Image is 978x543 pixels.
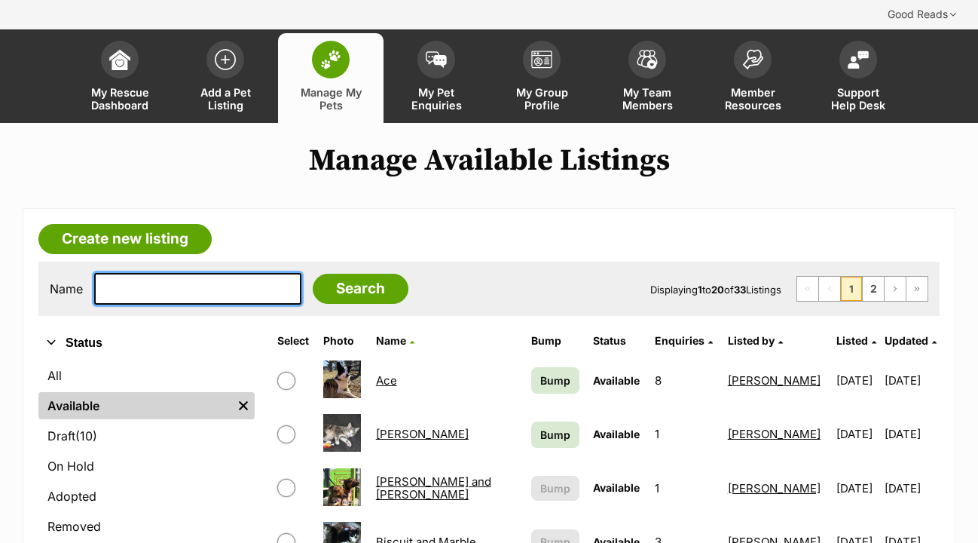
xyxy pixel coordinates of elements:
[215,49,236,70] img: add-pet-listing-icon-0afa8454b4691262ce3f59096e99ab1cd57d4a30225e0717b998d2c9b9846f56.svg
[655,334,704,347] span: translation missing: en.admin.listings.index.attributes.enquiries
[830,354,884,406] td: [DATE]
[38,224,212,254] a: Create new listing
[313,274,408,304] input: Search
[50,282,83,296] label: Name
[376,474,491,502] a: [PERSON_NAME] and [PERSON_NAME]
[376,427,469,441] a: [PERSON_NAME]
[426,51,447,68] img: pet-enquiries-icon-7e3ad2cf08bfb03b45e93fb7055b45f3efa6380592205ae92323e6603595dc1f.svg
[67,33,173,123] a: My Rescue Dashboard
[531,476,579,501] button: Bump
[655,334,713,347] a: Enquiries
[742,49,763,69] img: member-resources-icon-8e73f808a243e03378d46382f2149f9095a855e16c252ad45f914b54edf8863c.svg
[885,334,937,347] a: Updated
[297,86,365,112] span: Manage My Pets
[173,33,278,123] a: Add a Pet Listing
[384,33,489,123] a: My Pet Enquiries
[38,452,255,480] a: On Hold
[728,481,821,495] a: [PERSON_NAME]
[613,86,681,112] span: My Team Members
[700,33,805,123] a: Member Resources
[587,329,647,353] th: Status
[376,373,397,388] a: Ace
[797,277,818,301] span: First page
[649,462,720,514] td: 1
[271,329,316,353] th: Select
[593,481,640,494] span: Available
[711,284,724,296] strong: 20
[906,277,928,301] a: Last page
[402,86,470,112] span: My Pet Enquiries
[824,86,892,112] span: Support Help Desk
[698,284,702,296] strong: 1
[75,427,97,445] span: (10)
[649,408,720,460] td: 1
[278,33,384,123] a: Manage My Pets
[734,284,746,296] strong: 33
[540,373,570,388] span: Bump
[317,329,368,353] th: Photo
[650,284,781,296] span: Displaying to of Listings
[728,334,783,347] a: Listed by
[531,367,579,394] a: Bump
[38,483,255,510] a: Adopted
[830,408,884,460] td: [DATE]
[728,427,821,441] a: [PERSON_NAME]
[525,329,585,353] th: Bump
[728,373,821,388] a: [PERSON_NAME]
[885,408,938,460] td: [DATE]
[531,51,552,69] img: group-profile-icon-3fa3cf56718a62981997c0bc7e787c4b2cf8bcc04b72c1350f741eb67cf2f40e.svg
[38,333,255,353] button: Status
[489,33,594,123] a: My Group Profile
[38,362,255,389] a: All
[885,354,938,406] td: [DATE]
[836,334,876,347] a: Listed
[232,392,255,419] a: Remove filter
[376,334,414,347] a: Name
[885,277,906,301] a: Next page
[649,354,720,406] td: 8
[841,277,862,301] span: Page 1
[819,277,840,301] span: Previous page
[719,86,787,112] span: Member Resources
[109,49,130,70] img: dashboard-icon-eb2f2d2d3e046f16d808141f083e7271f6b2e854fb5c12c21221c1fb7104beca.svg
[376,334,406,347] span: Name
[38,513,255,540] a: Removed
[836,334,868,347] span: Listed
[848,51,869,69] img: help-desk-icon-fdf02630f3aa405de69fd3d07c3f3aa587a6932b1a1747fa1d2bba05be0121f9.svg
[593,374,640,387] span: Available
[86,86,154,112] span: My Rescue Dashboard
[320,50,341,69] img: manage-my-pets-icon-02211641906a0b7f246fdf0571729dbe1e7629f14944591b6c1af311fb30b64b.svg
[594,33,700,123] a: My Team Members
[863,277,884,301] a: Page 2
[508,86,576,112] span: My Group Profile
[830,462,884,514] td: [DATE]
[540,480,570,496] span: Bump
[637,50,658,69] img: team-members-icon-5396bd8760b3fe7c0b43da4ab00e1e3bb1a5d9ba89233759b79545d2d3fc5d0d.svg
[885,334,928,347] span: Updated
[531,422,579,448] a: Bump
[728,334,775,347] span: Listed by
[38,392,232,419] a: Available
[796,276,928,302] nav: Pagination
[540,427,570,443] span: Bump
[805,33,911,123] a: Support Help Desk
[593,428,640,440] span: Available
[885,462,938,514] td: [DATE]
[191,86,259,112] span: Add a Pet Listing
[38,422,255,449] a: Draft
